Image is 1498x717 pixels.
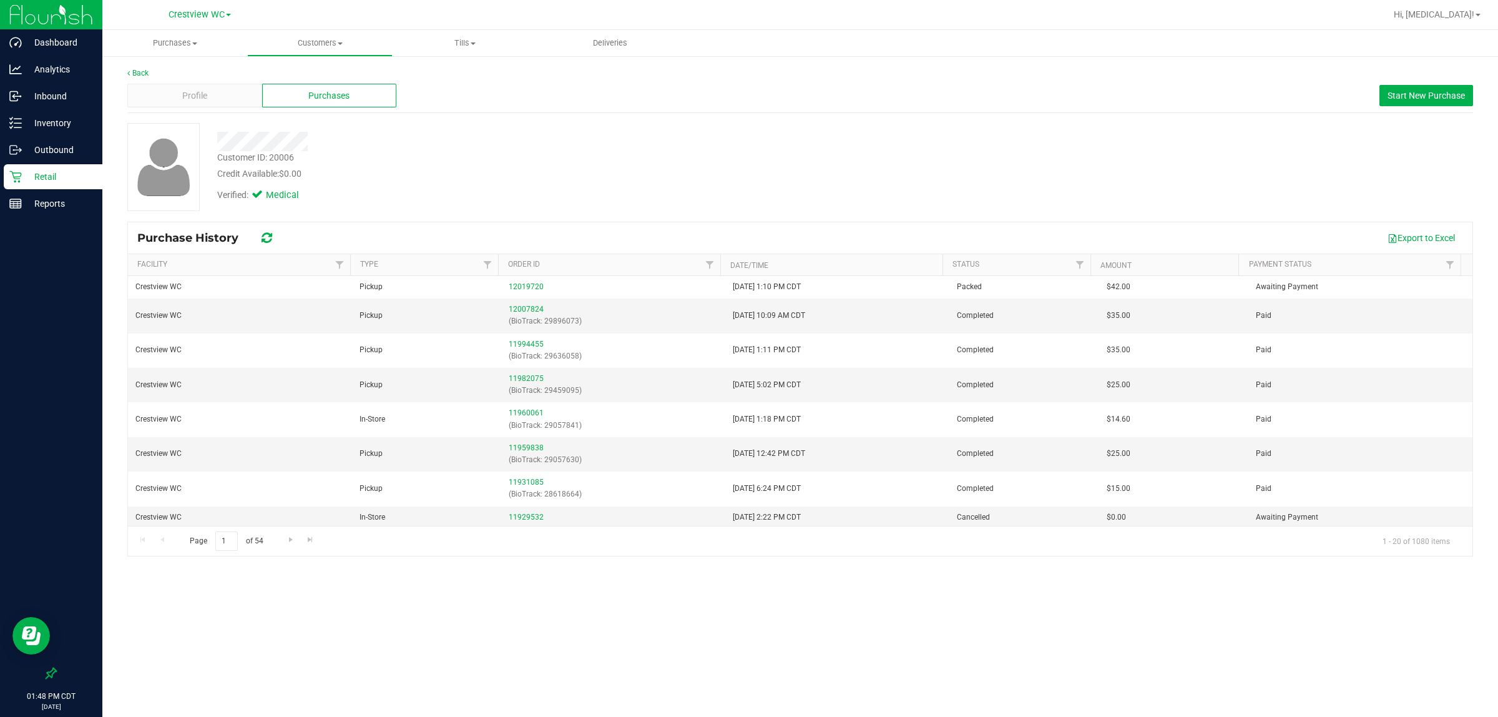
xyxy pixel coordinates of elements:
[360,413,385,425] span: In-Store
[248,37,391,49] span: Customers
[1107,379,1130,391] span: $25.00
[957,512,990,523] span: Cancelled
[247,30,392,56] a: Customers
[957,310,994,322] span: Completed
[131,135,197,199] img: user-icon.png
[1256,310,1271,322] span: Paid
[509,454,718,466] p: (BioTrack: 29057630)
[733,413,801,425] span: [DATE] 1:18 PM CDT
[733,512,801,523] span: [DATE] 2:22 PM CDT
[135,483,182,495] span: Crestview WC
[1256,448,1271,460] span: Paid
[9,144,22,156] inline-svg: Outbound
[6,702,97,711] p: [DATE]
[22,169,97,184] p: Retail
[733,379,801,391] span: [DATE] 5:02 PM CDT
[45,667,57,680] label: Pin the sidebar to full width on large screens
[1107,483,1130,495] span: $15.00
[137,231,251,245] span: Purchase History
[1388,91,1465,101] span: Start New Purchase
[9,117,22,129] inline-svg: Inventory
[509,350,718,362] p: (BioTrack: 29636058)
[135,281,182,293] span: Crestview WC
[182,89,207,102] span: Profile
[1107,448,1130,460] span: $25.00
[1394,9,1474,19] span: Hi, [MEDICAL_DATA]!
[360,310,383,322] span: Pickup
[733,310,805,322] span: [DATE] 10:09 AM CDT
[1256,344,1271,356] span: Paid
[360,448,383,460] span: Pickup
[1440,254,1461,275] a: Filter
[1373,532,1460,550] span: 1 - 20 of 1080 items
[22,142,97,157] p: Outbound
[509,478,544,487] a: 11931085
[1379,85,1473,106] button: Start New Purchase
[957,379,994,391] span: Completed
[509,385,718,397] p: (BioTrack: 29459095)
[9,171,22,183] inline-svg: Retail
[477,254,498,275] a: Filter
[330,254,350,275] a: Filter
[957,344,994,356] span: Completed
[1256,512,1318,523] span: Awaiting Payment
[217,151,294,164] div: Customer ID: 20006
[733,281,801,293] span: [DATE] 1:10 PM CDT
[360,483,383,495] span: Pickup
[508,260,540,269] a: Order ID
[1070,254,1090,275] a: Filter
[169,9,225,20] span: Crestview WC
[9,90,22,102] inline-svg: Inbound
[9,197,22,210] inline-svg: Reports
[1107,281,1130,293] span: $42.00
[135,344,182,356] span: Crestview WC
[12,617,50,655] iframe: Resource center
[957,413,994,425] span: Completed
[9,63,22,76] inline-svg: Analytics
[308,89,350,102] span: Purchases
[135,512,182,523] span: Crestview WC
[393,30,537,56] a: Tills
[576,37,644,49] span: Deliveries
[509,488,718,500] p: (BioTrack: 28618664)
[393,37,537,49] span: Tills
[179,532,273,551] span: Page of 54
[1100,261,1132,270] a: Amount
[360,512,385,523] span: In-Store
[102,37,247,49] span: Purchases
[1107,512,1126,523] span: $0.00
[509,420,718,432] p: (BioTrack: 29057841)
[22,116,97,131] p: Inventory
[281,532,300,548] a: Go to the next page
[217,189,316,202] div: Verified:
[957,483,994,495] span: Completed
[733,344,801,356] span: [DATE] 1:11 PM CDT
[1256,379,1271,391] span: Paid
[537,30,682,56] a: Deliveries
[360,344,383,356] span: Pickup
[509,305,544,314] a: 12007824
[1256,413,1271,425] span: Paid
[509,315,718,327] p: (BioTrack: 29896073)
[266,189,316,202] span: Medical
[6,691,97,702] p: 01:48 PM CDT
[509,408,544,417] a: 11960061
[301,532,320,548] a: Go to the last page
[135,448,182,460] span: Crestview WC
[279,169,301,179] span: $0.00
[22,35,97,50] p: Dashboard
[217,167,881,180] div: Credit Available:
[215,532,238,551] input: 1
[1249,260,1311,269] a: Payment Status
[135,413,182,425] span: Crestview WC
[135,379,182,391] span: Crestview WC
[957,448,994,460] span: Completed
[127,69,149,77] a: Back
[360,379,383,391] span: Pickup
[102,30,247,56] a: Purchases
[360,281,383,293] span: Pickup
[509,443,544,452] a: 11959838
[733,483,801,495] span: [DATE] 6:24 PM CDT
[9,36,22,49] inline-svg: Dashboard
[952,260,979,269] a: Status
